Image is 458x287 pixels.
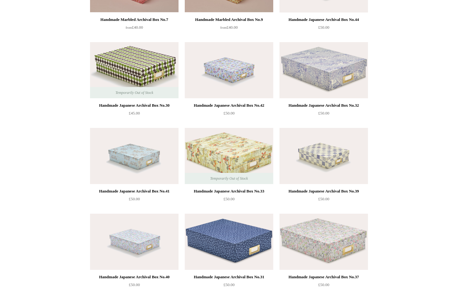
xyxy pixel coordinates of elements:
img: Handmade Japanese Archival Box No.30 [90,42,179,98]
a: Handmade Japanese Archival Box No.37 Handmade Japanese Archival Box No.37 [279,214,368,270]
a: Handmade Japanese Archival Box No.44 £50.00 [279,16,368,41]
span: £50.00 [318,25,329,30]
div: Handmade Japanese Archival Box No.33 [186,187,272,195]
span: Temporarily Out of Stock [204,173,254,184]
a: Handmade Japanese Archival Box No.39 Handmade Japanese Archival Box No.39 [279,128,368,184]
a: Handmade Japanese Archival Box No.39 £50.00 [279,187,368,213]
a: Handmade Japanese Archival Box No.33 £50.00 [185,187,273,213]
span: £50.00 [223,111,235,115]
div: Handmade Japanese Archival Box No.37 [281,273,366,281]
a: Handmade Japanese Archival Box No.32 £50.00 [279,102,368,127]
a: Handmade Japanese Archival Box No.33 Handmade Japanese Archival Box No.33 Temporarily Out of Stock [185,128,273,184]
a: Handmade Japanese Archival Box No.30 £45.00 [90,102,179,127]
a: Handmade Japanese Archival Box No.32 Handmade Japanese Archival Box No.32 [279,42,368,98]
a: Handmade Japanese Archival Box No.41 Handmade Japanese Archival Box No.41 [90,128,179,184]
img: Handmade Japanese Archival Box No.39 [279,128,368,184]
img: Handmade Japanese Archival Box No.33 [185,128,273,184]
span: £50.00 [318,282,329,287]
span: £50.00 [318,197,329,201]
img: Handmade Japanese Archival Box No.31 [185,214,273,270]
a: Handmade Japanese Archival Box No.41 £50.00 [90,187,179,213]
img: Handmade Japanese Archival Box No.40 [90,214,179,270]
div: Handmade Marbled Archival Box No.9 [186,16,272,23]
div: Handmade Japanese Archival Box No.32 [281,102,366,109]
span: £50.00 [129,197,140,201]
div: Handmade Japanese Archival Box No.31 [186,273,272,281]
img: Handmade Japanese Archival Box No.32 [279,42,368,98]
div: Handmade Japanese Archival Box No.40 [92,273,177,281]
div: Handmade Japanese Archival Box No.39 [281,187,366,195]
span: £50.00 [223,282,235,287]
div: Handmade Japanese Archival Box No.42 [186,102,272,109]
span: £40.00 [220,25,238,30]
span: £40.00 [126,25,143,30]
span: £50.00 [318,111,329,115]
a: Handmade Japanese Archival Box No.42 Handmade Japanese Archival Box No.42 [185,42,273,98]
span: £50.00 [129,282,140,287]
span: from [220,26,227,29]
span: Temporarily Out of Stock [109,87,159,98]
div: Handmade Japanese Archival Box No.41 [92,187,177,195]
span: £45.00 [129,111,140,115]
div: Handmade Japanese Archival Box No.44 [281,16,366,23]
span: from [126,26,132,29]
a: Handmade Marbled Archival Box No.9 from£40.00 [185,16,273,41]
img: Handmade Japanese Archival Box No.37 [279,214,368,270]
div: Handmade Marbled Archival Box No.7 [92,16,177,23]
a: Handmade Japanese Archival Box No.42 £50.00 [185,102,273,127]
a: Handmade Japanese Archival Box No.40 Handmade Japanese Archival Box No.40 [90,214,179,270]
img: Handmade Japanese Archival Box No.41 [90,128,179,184]
span: £50.00 [223,197,235,201]
a: Handmade Marbled Archival Box No.7 from£40.00 [90,16,179,41]
a: Handmade Japanese Archival Box No.30 Handmade Japanese Archival Box No.30 Temporarily Out of Stock [90,42,179,98]
a: Handmade Japanese Archival Box No.31 Handmade Japanese Archival Box No.31 [185,214,273,270]
img: Handmade Japanese Archival Box No.42 [185,42,273,98]
div: Handmade Japanese Archival Box No.30 [92,102,177,109]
